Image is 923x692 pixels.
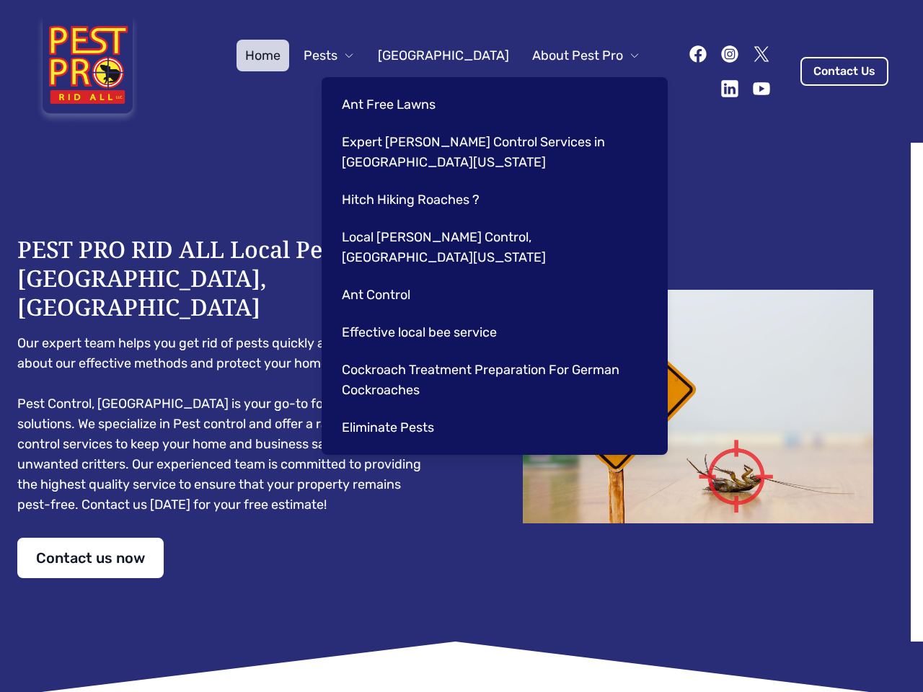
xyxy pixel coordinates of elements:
pre: Our expert team helps you get rid of pests quickly and safely. Learn about our effective methods ... [17,333,433,515]
a: Contact us now [17,538,164,578]
a: Ant Free Lawns [333,89,650,120]
a: Blog [534,71,578,103]
a: Ant Control [333,279,650,311]
h1: PEST PRO RID ALL Local Pest Control [GEOGRAPHIC_DATA], [GEOGRAPHIC_DATA] [17,235,433,321]
img: Pest Pro Rid All [35,17,141,125]
a: Local [PERSON_NAME] Control, [GEOGRAPHIC_DATA][US_STATE] [333,221,650,273]
button: Pests [295,40,363,71]
img: Dead cockroach on floor with caution sign pest control [490,290,906,523]
button: Pest Control Community B2B [318,71,528,103]
a: Expert [PERSON_NAME] Control Services in [GEOGRAPHIC_DATA][US_STATE] [333,126,650,178]
a: Contact [583,71,649,103]
a: Home [237,40,289,71]
a: [GEOGRAPHIC_DATA] [369,40,518,71]
a: Cockroach Treatment Preparation For German Cockroaches [333,354,650,406]
a: Eliminate Pests [333,412,650,443]
a: Effective local bee service [333,316,650,348]
a: Contact Us [800,57,888,86]
a: Hitch Hiking Roaches ? [333,184,650,216]
button: About Pest Pro [524,40,649,71]
span: About Pest Pro [532,45,623,66]
span: Pests [304,45,337,66]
